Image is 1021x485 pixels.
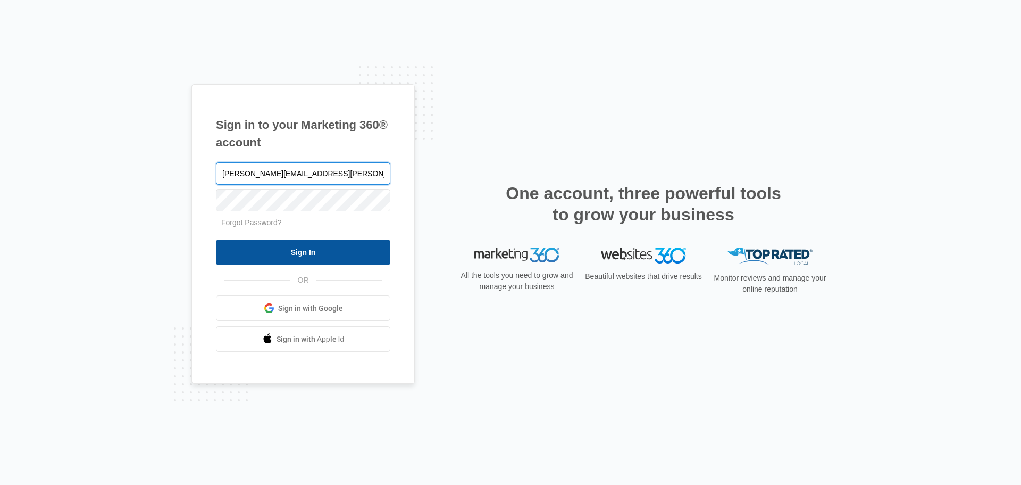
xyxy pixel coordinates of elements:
img: Marketing 360 [474,248,559,262]
span: OR [290,275,316,286]
span: Sign in with Apple Id [277,334,345,345]
input: Email [216,162,390,185]
span: Sign in with Google [278,303,343,314]
p: Beautiful websites that drive results [584,271,703,282]
p: Monitor reviews and manage your online reputation [710,273,830,295]
h1: Sign in to your Marketing 360® account [216,116,390,151]
input: Sign In [216,240,390,265]
a: Sign in with Google [216,295,390,321]
img: Websites 360 [601,248,686,263]
img: Top Rated Local [727,248,813,265]
p: All the tools you need to grow and manage your business [457,270,576,292]
a: Sign in with Apple Id [216,326,390,352]
h2: One account, three powerful tools to grow your business [503,183,784,225]
a: Forgot Password? [221,218,282,227]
